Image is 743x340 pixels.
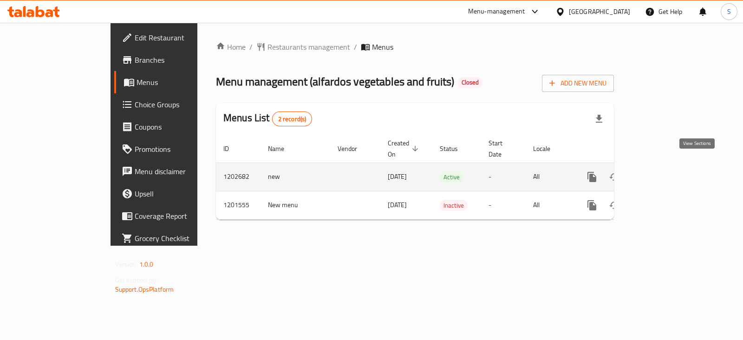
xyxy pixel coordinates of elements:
[249,41,253,52] li: /
[338,143,369,154] span: Vendor
[135,144,227,155] span: Promotions
[468,6,525,17] div: Menu-management
[581,166,603,188] button: more
[114,49,235,71] a: Branches
[440,172,463,183] span: Active
[526,163,574,191] td: All
[272,111,313,126] div: Total records count
[388,199,407,211] span: [DATE]
[114,93,235,116] a: Choice Groups
[135,210,227,222] span: Coverage Report
[114,138,235,160] a: Promotions
[256,41,350,52] a: Restaurants management
[114,183,235,205] a: Upsell
[533,143,562,154] span: Locale
[135,99,227,110] span: Choice Groups
[137,77,227,88] span: Menus
[135,233,227,244] span: Grocery Checklist
[261,191,330,219] td: New menu
[139,258,154,270] span: 1.0.0
[115,274,158,286] span: Get support on:
[115,283,174,295] a: Support.OpsPlatform
[569,7,630,17] div: [GEOGRAPHIC_DATA]
[372,41,393,52] span: Menus
[481,163,526,191] td: -
[114,116,235,138] a: Coupons
[114,26,235,49] a: Edit Restaurant
[727,7,731,17] span: S
[268,143,296,154] span: Name
[489,137,515,160] span: Start Date
[114,71,235,93] a: Menus
[267,41,350,52] span: Restaurants management
[135,54,227,65] span: Branches
[223,111,312,126] h2: Menus List
[458,78,482,86] span: Closed
[115,258,138,270] span: Version:
[388,170,407,183] span: [DATE]
[114,160,235,183] a: Menu disclaimer
[261,163,330,191] td: new
[440,200,468,211] span: Inactive
[135,188,227,199] span: Upsell
[114,227,235,249] a: Grocery Checklist
[114,205,235,227] a: Coverage Report
[354,41,357,52] li: /
[574,135,678,163] th: Actions
[135,121,227,132] span: Coupons
[542,75,614,92] button: Add New Menu
[440,143,470,154] span: Status
[216,191,261,219] td: 1201555
[549,78,606,89] span: Add New Menu
[603,166,626,188] button: Change Status
[526,191,574,219] td: All
[216,135,678,220] table: enhanced table
[481,191,526,219] td: -
[388,137,421,160] span: Created On
[458,77,482,88] div: Closed
[588,108,610,130] div: Export file
[135,32,227,43] span: Edit Restaurant
[216,41,614,52] nav: breadcrumb
[216,163,261,191] td: 1202682
[581,194,603,216] button: more
[216,71,454,92] span: Menu management ( alfardos vegetables and fruits )
[223,143,241,154] span: ID
[603,194,626,216] button: Change Status
[273,115,312,124] span: 2 record(s)
[135,166,227,177] span: Menu disclaimer
[440,171,463,183] div: Active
